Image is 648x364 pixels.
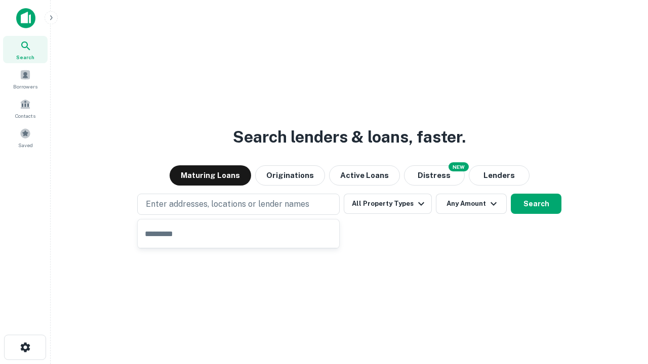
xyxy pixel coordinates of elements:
h3: Search lenders & loans, faster. [233,125,466,149]
span: Saved [18,141,33,149]
button: Maturing Loans [170,165,251,186]
img: capitalize-icon.png [16,8,35,28]
a: Search [3,36,48,63]
button: All Property Types [344,194,432,214]
span: Search [16,53,34,61]
a: Borrowers [3,65,48,93]
a: Saved [3,124,48,151]
div: NEW [449,162,469,171]
a: Contacts [3,95,48,122]
iframe: Chat Widget [597,283,648,332]
button: Enter addresses, locations or lender names [137,194,340,215]
button: Active Loans [329,165,400,186]
button: Any Amount [436,194,507,214]
p: Enter addresses, locations or lender names [146,198,309,210]
span: Contacts [15,112,35,120]
button: Search [511,194,561,214]
button: Lenders [469,165,530,186]
button: Originations [255,165,325,186]
span: Borrowers [13,82,37,90]
button: Search distressed loans with lien and other non-mortgage details. [404,165,465,186]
